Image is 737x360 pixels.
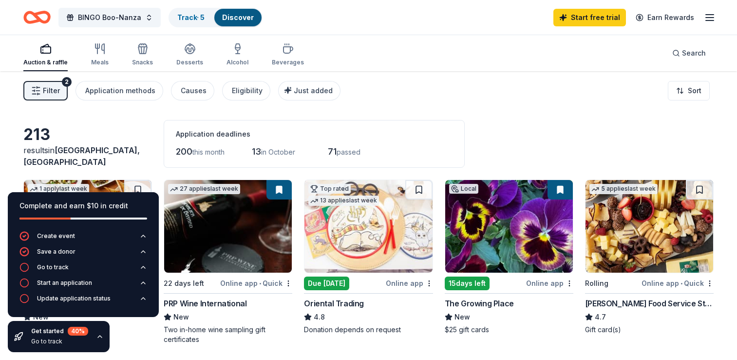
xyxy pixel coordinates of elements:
[272,59,304,66] div: Beverages
[314,311,325,323] span: 4.8
[680,280,682,287] span: •
[585,278,608,289] div: Rolling
[272,39,304,71] button: Beverages
[553,9,626,26] a: Start free trial
[176,59,203,66] div: Desserts
[668,81,710,100] button: Sort
[164,180,292,273] img: Image for PRP Wine International
[23,144,152,168] div: results
[308,196,379,206] div: 13 applies last week
[31,338,88,345] div: Go to track
[294,86,333,95] span: Just added
[445,180,573,273] img: Image for The Growing Place
[177,13,205,21] a: Track· 5
[304,277,349,290] div: Due [DATE]
[23,145,140,167] span: in
[337,148,360,156] span: passed
[173,311,189,323] span: New
[19,231,147,247] button: Create event
[169,8,263,27] button: Track· 5Discover
[252,146,261,157] span: 13
[68,327,88,336] div: 40 %
[454,311,470,323] span: New
[328,146,337,157] span: 71
[259,280,261,287] span: •
[304,180,433,335] a: Image for Oriental TradingTop rated13 applieslast weekDue [DATE]Online appOriental Trading4.8Dona...
[261,148,295,156] span: in October
[304,180,432,273] img: Image for Oriental Trading
[23,39,68,71] button: Auction & raffle
[91,39,109,71] button: Meals
[526,277,573,289] div: Online app
[62,77,72,87] div: 2
[85,85,155,97] div: Application methods
[23,125,152,144] div: 213
[176,39,203,71] button: Desserts
[168,184,240,194] div: 27 applies last week
[171,81,214,100] button: Causes
[445,277,490,290] div: 15 days left
[682,47,706,59] span: Search
[37,263,69,271] div: Go to track
[91,59,109,66] div: Meals
[308,184,351,194] div: Top rated
[227,59,248,66] div: Alcohol
[37,279,92,287] div: Start an application
[449,184,478,194] div: Local
[23,59,68,66] div: Auction & raffle
[585,298,714,309] div: [PERSON_NAME] Food Service Store
[585,325,714,335] div: Gift card(s)
[220,277,292,289] div: Online app Quick
[132,39,153,71] button: Snacks
[19,294,147,309] button: Update application status
[23,145,140,167] span: [GEOGRAPHIC_DATA], [GEOGRAPHIC_DATA]
[232,85,263,97] div: Eligibility
[23,6,51,29] a: Home
[176,128,453,140] div: Application deadlines
[164,278,204,289] div: 22 days left
[585,180,714,335] a: Image for Gordon Food Service Store5 applieslast weekRollingOnline app•Quick[PERSON_NAME] Food Se...
[76,81,163,100] button: Application methods
[19,262,147,278] button: Go to track
[586,180,713,273] img: Image for Gordon Food Service Store
[43,85,60,97] span: Filter
[278,81,340,100] button: Just added
[192,148,225,156] span: this month
[589,184,658,194] div: 5 applies last week
[58,8,161,27] button: BINGO Boo-Nanza
[37,232,75,240] div: Create event
[19,200,147,212] div: Complete and earn $10 in credit
[37,295,111,302] div: Update application status
[445,298,514,309] div: The Growing Place
[37,248,76,256] div: Save a donor
[595,311,606,323] span: 4.7
[132,59,153,66] div: Snacks
[227,39,248,71] button: Alcohol
[304,298,364,309] div: Oriental Trading
[664,43,714,63] button: Search
[642,277,714,289] div: Online app Quick
[23,81,68,100] button: Filter2
[31,327,88,336] div: Get started
[181,85,207,97] div: Causes
[78,12,141,23] span: BINGO Boo-Nanza
[19,278,147,294] button: Start an application
[386,277,433,289] div: Online app
[28,184,89,194] div: 1 apply last week
[222,81,270,100] button: Eligibility
[176,146,192,157] span: 200
[164,325,292,344] div: Two in-home wine sampling gift certificates
[23,180,152,335] a: Image for Ala Carte Entertainment1 applylast weekLocalDue [DATE]Online appAla Carte Entertainment...
[445,325,573,335] div: $25 gift cards
[19,247,147,262] button: Save a donor
[445,180,573,335] a: Image for The Growing PlaceLocal15days leftOnline appThe Growing PlaceNew$25 gift cards
[164,298,246,309] div: PRP Wine International
[688,85,701,97] span: Sort
[630,9,700,26] a: Earn Rewards
[164,180,292,344] a: Image for PRP Wine International27 applieslast week22 days leftOnline app•QuickPRP Wine Internati...
[222,13,254,21] a: Discover
[304,325,433,335] div: Donation depends on request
